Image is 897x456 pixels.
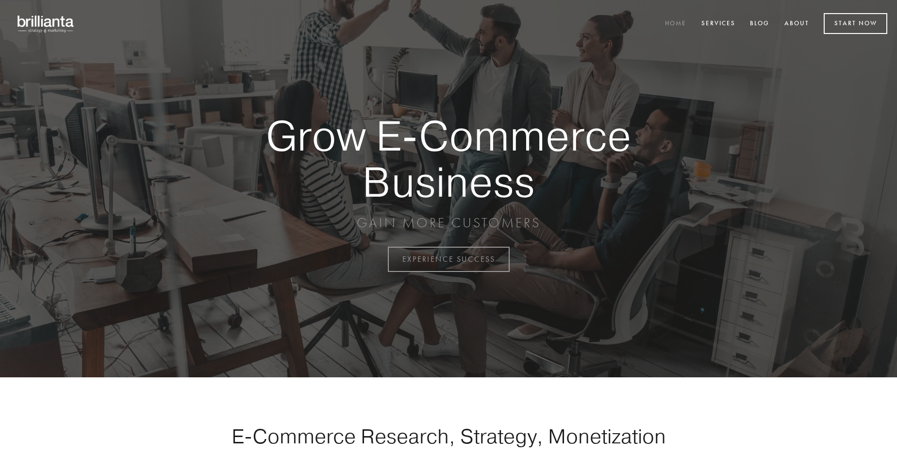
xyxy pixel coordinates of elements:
a: Services [695,16,742,32]
a: Start Now [824,13,887,34]
strong: Grow E-Commerce Business [232,113,665,204]
img: brillianta - research, strategy, marketing [10,10,83,38]
a: Blog [744,16,776,32]
h1: E-Commerce Research, Strategy, Monetization [201,424,696,448]
a: About [778,16,815,32]
p: GAIN MORE CUSTOMERS [232,214,665,232]
a: Home [659,16,693,32]
a: EXPERIENCE SUCCESS [388,247,510,272]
